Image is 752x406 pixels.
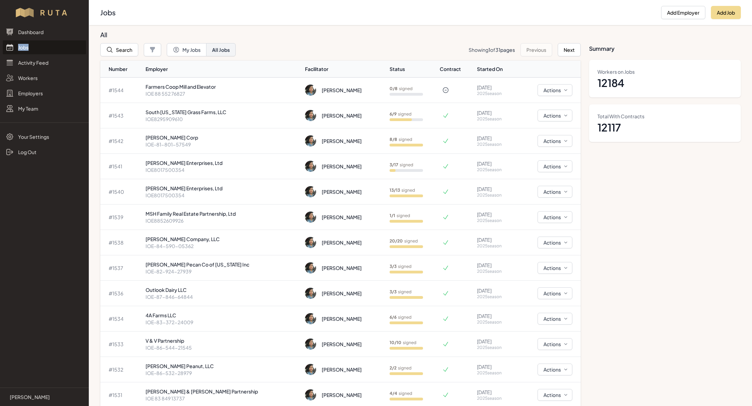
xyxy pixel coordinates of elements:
button: Search [100,43,138,56]
p: IOE-84-590-05362 [146,242,300,249]
p: IOE-82-924-27939 [146,268,300,275]
p: signed [390,391,412,396]
p: IOE8017500354 [146,166,300,173]
b: 3 / 17 [390,162,398,167]
td: # 1532 [100,357,143,382]
p: [PERSON_NAME] Pecan Co of [US_STATE] Inc [146,261,300,268]
a: My Team [3,102,86,116]
td: # 1541 [100,154,143,179]
p: [DATE] [477,389,514,396]
button: Actions [538,186,572,198]
button: Actions [538,389,572,401]
button: Next [558,43,581,56]
b: 10 / 10 [390,340,401,345]
p: [DATE] [477,160,514,167]
button: Actions [538,135,572,147]
p: IOE-86-544-21545 [146,344,300,351]
div: [PERSON_NAME] [322,315,362,322]
button: Actions [538,110,572,121]
button: Actions [538,211,572,223]
td: # 1534 [100,306,143,332]
th: Status [387,61,440,78]
span: 31 pages [495,47,515,53]
td: # 1538 [100,230,143,255]
p: 2025 season [477,218,514,223]
a: Log Out [3,145,86,159]
b: 8 / 8 [390,137,397,142]
p: 2025 season [477,91,514,96]
button: Actions [538,287,572,299]
a: Dashboard [3,25,86,39]
p: IOE-86-532-28979 [146,369,300,376]
p: 2025 season [477,269,514,274]
p: [DATE] [477,84,514,91]
p: [DATE] [477,312,514,319]
p: [PERSON_NAME] Enterprises, Ltd [146,185,300,192]
h3: All [100,31,575,39]
span: 1 [488,47,490,53]
th: Employer [143,61,303,78]
p: [DATE] [477,185,514,192]
p: [DATE] [477,262,514,269]
b: 13 / 13 [390,188,400,193]
p: 2025 season [477,294,514,300]
button: Add Job [711,6,741,19]
p: [PERSON_NAME] & [PERSON_NAME] Partnership [146,388,300,395]
p: [DATE] [477,135,514,142]
th: Facilitator [302,61,386,78]
p: V & V Partnership [146,337,300,344]
td: # 1539 [100,205,143,230]
div: [PERSON_NAME] [322,341,362,348]
p: 2025 season [477,319,514,325]
div: [PERSON_NAME] [322,87,362,94]
th: Started On [474,61,517,78]
div: [PERSON_NAME] [322,264,362,271]
p: IOE-87-846-64844 [146,293,300,300]
dd: 12184 [597,77,733,89]
h3: Summary [589,31,741,53]
b: 2 / 2 [390,365,397,371]
b: 6 / 6 [390,315,397,320]
p: IOE8017500354 [146,192,300,199]
p: 2025 season [477,142,514,147]
b: 6 / 9 [390,111,397,117]
p: signed [390,340,416,345]
dd: 12117 [597,121,733,134]
td: # 1533 [100,332,143,357]
p: signed [390,365,412,371]
a: [PERSON_NAME] [6,393,83,400]
p: [PERSON_NAME] Peanut, LLC [146,363,300,369]
td: # 1537 [100,255,143,281]
a: Workers [3,71,86,85]
button: Actions [538,364,572,375]
button: Actions [538,262,572,274]
dt: Workers on Jobs [597,68,733,75]
button: Actions [538,237,572,248]
th: Number [100,61,143,78]
p: 2025 season [477,345,514,350]
p: 2025 season [477,192,514,198]
button: Actions [538,338,572,350]
div: [PERSON_NAME] [322,163,362,170]
a: Activity Feed [3,56,86,70]
p: 2025 season [477,116,514,122]
p: [PERSON_NAME] Enterprises, Ltd [146,159,300,166]
p: [PERSON_NAME] Company, LLC [146,236,300,242]
p: [DATE] [477,287,514,294]
p: signed [390,137,412,142]
p: signed [390,238,418,244]
p: 4A Farms LLC [146,312,300,319]
p: IOE8295909610 [146,116,300,122]
button: Actions [538,160,572,172]
button: Actions [538,84,572,96]
td: # 1540 [100,179,143,205]
button: Actions [538,313,572,325]
th: Contract [439,61,474,78]
p: signed [390,264,412,269]
p: MSH Family Real Estate Partnership, Ltd [146,210,300,217]
p: [DATE] [477,338,514,345]
p: [DATE] [477,363,514,370]
div: [PERSON_NAME] [322,391,362,398]
dt: Total With Contracts [597,113,733,120]
td: # 1542 [100,128,143,154]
